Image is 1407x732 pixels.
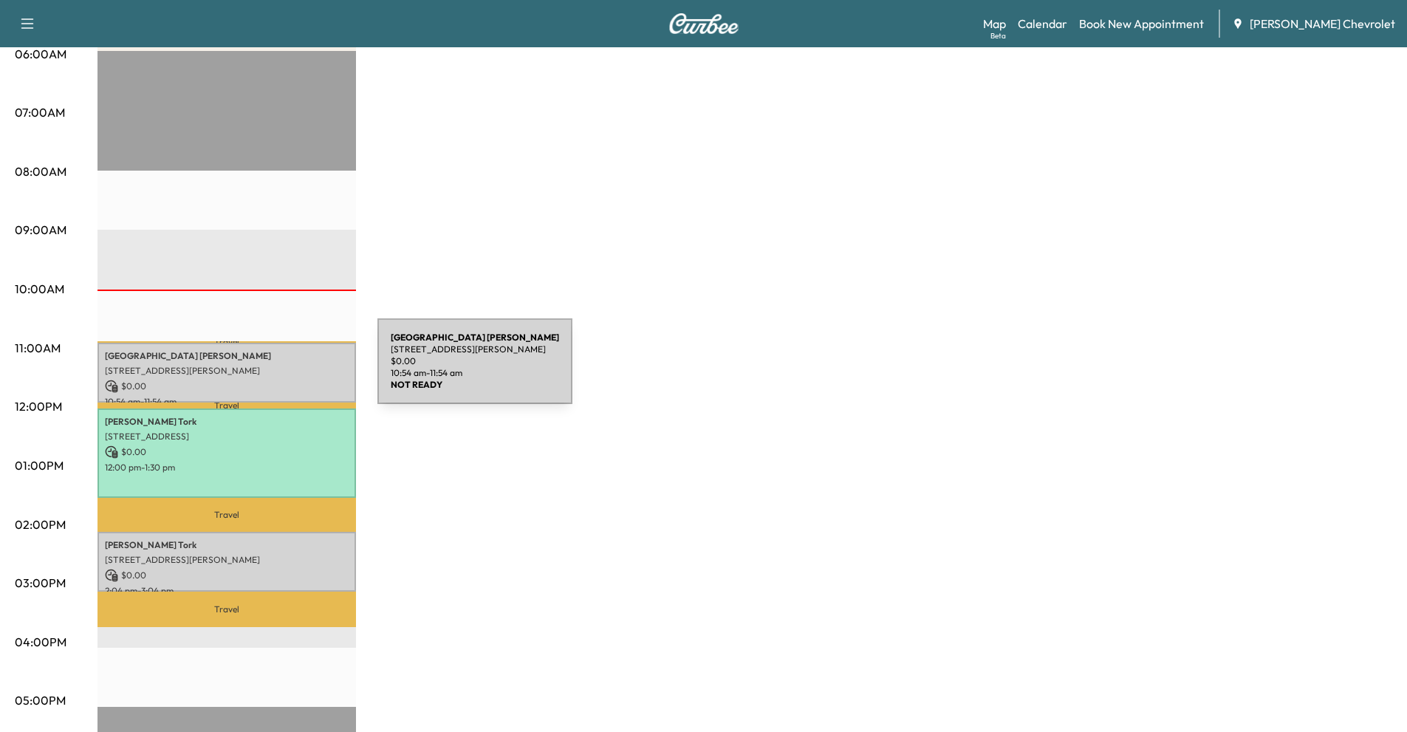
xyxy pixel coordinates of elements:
p: [STREET_ADDRESS] [105,431,349,442]
p: 04:00PM [15,633,66,651]
p: 02:00PM [15,516,66,533]
p: 05:00PM [15,691,66,709]
p: Travel [97,592,356,627]
p: [GEOGRAPHIC_DATA] [PERSON_NAME] [105,350,349,362]
a: Calendar [1018,15,1067,33]
p: 01:00PM [15,456,64,474]
img: Curbee Logo [668,13,739,34]
p: [PERSON_NAME] Tork [105,416,349,428]
p: 06:00AM [15,45,66,63]
p: 2:04 pm - 3:04 pm [105,585,349,597]
span: [PERSON_NAME] Chevrolet [1250,15,1395,33]
a: Book New Appointment [1079,15,1204,33]
p: $ 0.00 [105,445,349,459]
p: Travel [97,498,356,532]
div: Beta [990,30,1006,41]
p: 10:00AM [15,280,64,298]
p: Travel [97,403,356,408]
p: 09:00AM [15,221,66,239]
p: 12:00PM [15,397,62,415]
p: 11:00AM [15,339,61,357]
p: 12:00 pm - 1:30 pm [105,462,349,473]
p: $ 0.00 [105,569,349,582]
p: 08:00AM [15,163,66,180]
p: 10:54 am - 11:54 am [105,396,349,408]
p: 03:00PM [15,574,66,592]
p: 07:00AM [15,103,65,121]
p: $ 0.00 [105,380,349,393]
p: [PERSON_NAME] Tork [105,539,349,551]
p: Travel [97,341,356,343]
p: [STREET_ADDRESS][PERSON_NAME] [105,554,349,566]
p: [STREET_ADDRESS][PERSON_NAME] [105,365,349,377]
a: MapBeta [983,15,1006,33]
